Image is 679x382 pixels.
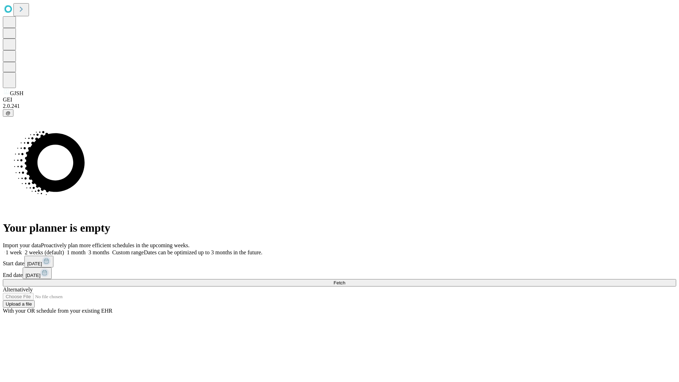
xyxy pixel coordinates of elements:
div: 2.0.241 [3,103,676,109]
span: @ [6,110,11,116]
div: Start date [3,256,676,267]
span: Fetch [333,280,345,285]
span: Alternatively [3,286,33,293]
span: 2 weeks (default) [25,249,64,255]
span: Custom range [112,249,144,255]
span: Proactively plan more efficient schedules in the upcoming weeks. [41,242,190,248]
span: 3 months [88,249,109,255]
span: 1 month [67,249,86,255]
span: [DATE] [25,273,40,278]
span: 1 week [6,249,22,255]
button: @ [3,109,13,117]
span: Import your data [3,242,41,248]
span: [DATE] [27,261,42,266]
h1: Your planner is empty [3,221,676,235]
span: Dates can be optimized up to 3 months in the future. [144,249,262,255]
button: Upload a file [3,300,35,308]
button: [DATE] [23,267,52,279]
div: GEI [3,97,676,103]
button: Fetch [3,279,676,286]
div: End date [3,267,676,279]
span: With your OR schedule from your existing EHR [3,308,112,314]
button: [DATE] [24,256,53,267]
span: GJSH [10,90,23,96]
